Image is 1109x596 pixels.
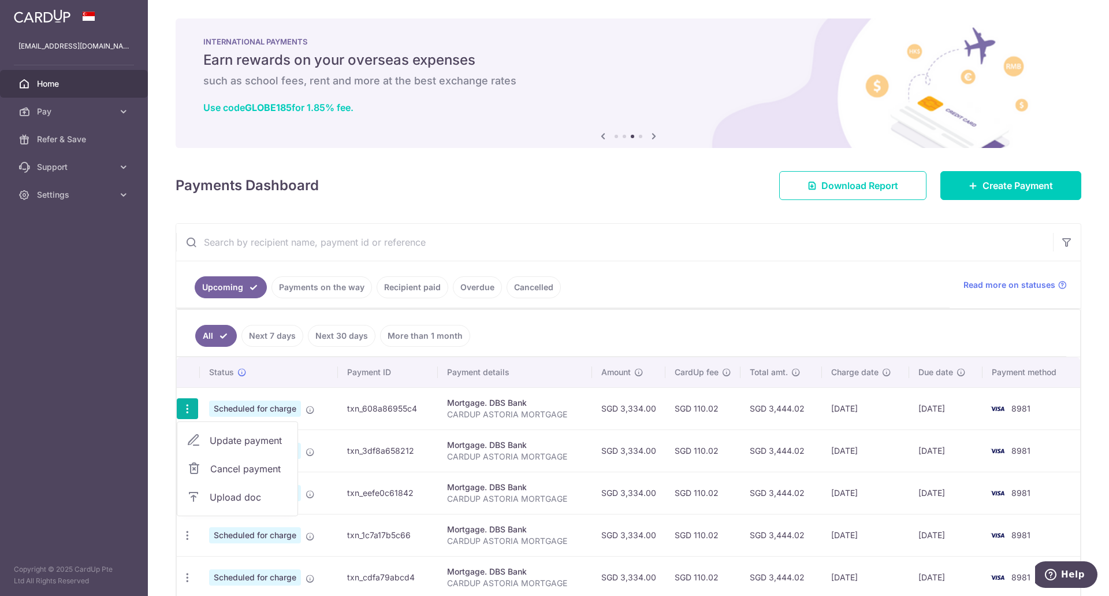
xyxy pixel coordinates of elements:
span: Settings [37,189,113,201]
td: [DATE] [909,430,983,472]
span: CardUp fee [675,367,719,378]
span: 8981 [1011,530,1030,540]
img: CardUp [14,9,70,23]
span: Status [209,367,234,378]
p: CARDUP ASTORIA MORTGAGE [447,451,583,462]
td: txn_eefe0c61842 [338,472,438,514]
iframe: Opens a widget where you can find more information [1035,561,1097,590]
td: SGD 3,444.02 [740,387,822,430]
span: Amount [601,367,631,378]
span: Due date [918,367,953,378]
span: Scheduled for charge [209,401,301,417]
td: SGD 110.02 [665,387,740,430]
a: Cancelled [507,276,561,298]
span: 8981 [1011,572,1030,582]
h5: Earn rewards on your overseas expenses [203,51,1054,69]
a: Download Report [779,171,926,200]
a: Next 30 days [308,325,375,347]
th: Payment method [983,357,1080,387]
img: Bank Card [986,444,1009,458]
p: [EMAIL_ADDRESS][DOMAIN_NAME] [18,40,129,52]
span: Create Payment [983,179,1053,193]
a: Read more on statuses [963,279,1067,291]
th: Payment ID [338,357,438,387]
span: 8981 [1011,488,1030,498]
a: Create Payment [940,171,1081,200]
h6: such as school fees, rent and more at the best exchange rates [203,74,1054,88]
td: SGD 110.02 [665,430,740,472]
b: GLOBE185 [245,102,292,113]
td: [DATE] [909,514,983,556]
span: 8981 [1011,446,1030,456]
input: Search by recipient name, payment id or reference [176,224,1053,261]
img: Bank Card [986,402,1009,416]
td: SGD 3,444.02 [740,514,822,556]
td: txn_3df8a658212 [338,430,438,472]
p: CARDUP ASTORIA MORTGAGE [447,535,583,547]
span: Home [37,78,113,90]
img: International Payment Banner [176,18,1081,148]
p: INTERNATIONAL PAYMENTS [203,37,1054,46]
span: 8981 [1011,403,1030,413]
a: Use codeGLOBE185for 1.85% fee. [203,102,353,113]
th: Payment details [438,357,592,387]
td: txn_1c7a17b5c66 [338,514,438,556]
span: Refer & Save [37,134,113,145]
span: Total amt. [750,367,788,378]
span: Read more on statuses [963,279,1055,291]
td: SGD 110.02 [665,472,740,514]
div: Mortgage. DBS Bank [447,439,583,451]
span: Download Report [821,179,898,193]
span: Pay [37,106,113,117]
h4: Payments Dashboard [176,175,319,196]
span: Scheduled for charge [209,569,301,586]
a: Recipient paid [377,276,448,298]
p: CARDUP ASTORIA MORTGAGE [447,409,583,420]
div: Mortgage. DBS Bank [447,397,583,409]
td: SGD 3,334.00 [592,472,665,514]
a: Payments on the way [271,276,372,298]
td: txn_608a86955c4 [338,387,438,430]
div: Mortgage. DBS Bank [447,524,583,535]
a: All [195,325,237,347]
td: [DATE] [822,472,909,514]
img: Bank Card [986,571,1009,584]
td: [DATE] [822,430,909,472]
a: Upcoming [195,276,267,298]
span: Support [37,161,113,173]
img: Bank Card [986,528,1009,542]
td: SGD 3,334.00 [592,430,665,472]
a: Overdue [453,276,502,298]
a: Next 7 days [241,325,303,347]
div: Mortgage. DBS Bank [447,482,583,493]
td: SGD 110.02 [665,514,740,556]
div: Mortgage. DBS Bank [447,566,583,578]
td: [DATE] [909,472,983,514]
p: CARDUP ASTORIA MORTGAGE [447,493,583,505]
img: Bank Card [986,486,1009,500]
td: SGD 3,334.00 [592,514,665,556]
td: SGD 3,444.02 [740,430,822,472]
p: CARDUP ASTORIA MORTGAGE [447,578,583,589]
span: Scheduled for charge [209,527,301,543]
td: [DATE] [822,387,909,430]
td: [DATE] [909,387,983,430]
span: Charge date [831,367,879,378]
a: More than 1 month [380,325,470,347]
td: [DATE] [822,514,909,556]
td: SGD 3,444.02 [740,472,822,514]
td: SGD 3,334.00 [592,387,665,430]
